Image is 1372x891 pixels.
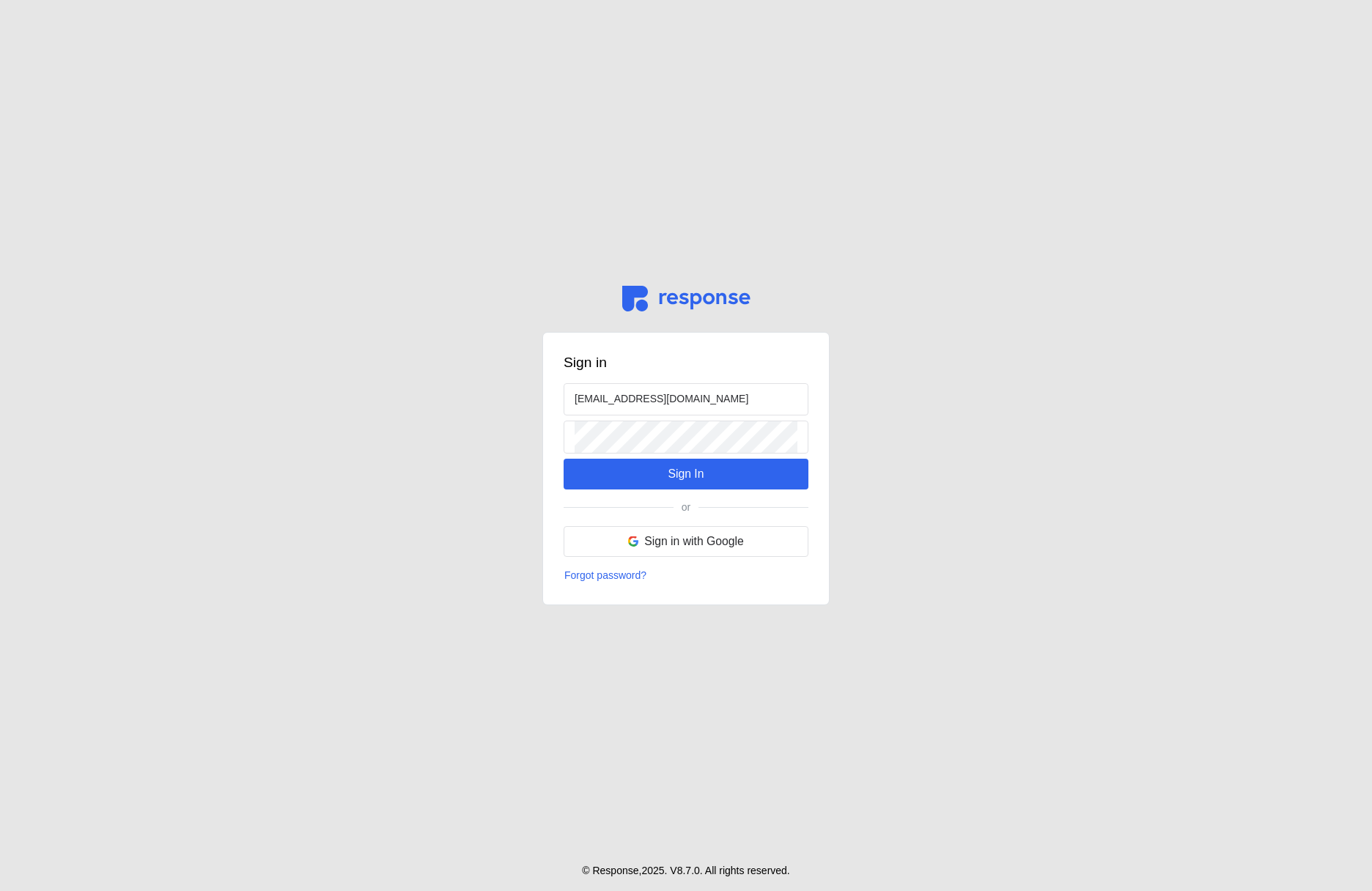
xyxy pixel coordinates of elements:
p: Forgot password? [564,568,646,584]
button: Forgot password? [564,567,647,585]
button: Sign In [564,459,808,489]
p: Sign In [668,465,704,483]
p: or [682,500,690,516]
h3: Sign in [564,353,808,373]
p: © Response, 2025 . V 8.7.0 . All rights reserved. [582,863,790,879]
img: svg%3e [628,536,638,547]
input: Email [575,384,797,415]
img: svg%3e [622,286,750,311]
button: Sign in with Google [564,526,808,557]
p: Sign in with Google [644,532,744,550]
